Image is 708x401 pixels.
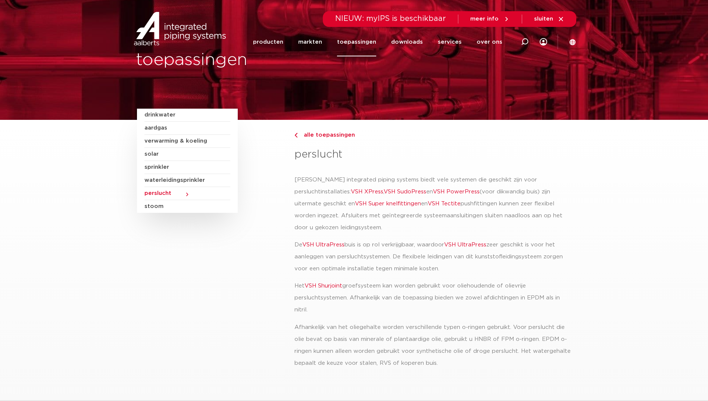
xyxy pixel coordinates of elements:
[294,321,571,369] p: Afhankelijk van het oliegehalte worden verschillende typen o-ringen gebruikt. Voor perslucht die ...
[305,283,342,289] a: VSH Shurjoint
[294,131,571,140] a: alle toepassingen
[433,189,480,195] a: VSH PowerPress
[384,189,426,195] a: VSH SudoPress
[335,15,446,22] span: NIEUW: myIPS is beschikbaar
[253,28,502,56] nav: Menu
[294,239,571,275] p: De buis is op rol verkrijgbaar, waardoor zeer geschikt is voor het aanleggen van persluchtsysteme...
[144,161,230,174] a: sprinkler
[253,28,283,56] a: producten
[294,133,297,138] img: chevron-right.svg
[470,16,499,22] span: meer info
[144,122,230,135] a: aardgas
[294,147,571,162] h3: perslucht
[477,28,502,56] a: over ons
[294,280,571,316] p: Het groefsysteem kan worden gebruikt voor oliehoudende of olievrije persluchtsystemen. Afhankelij...
[438,28,462,56] a: services
[534,16,564,22] a: sluiten
[355,201,421,206] a: VSH Super knelfittingen
[144,187,230,200] a: perslucht
[302,242,344,248] a: VSH UltraPress
[444,242,486,248] a: VSH UltraPress
[294,174,571,234] p: [PERSON_NAME] integrated piping systems biedt vele systemen die geschikt zijn voor persluchtinsta...
[144,148,230,161] a: solar
[136,48,350,72] h1: toepassingen
[144,174,230,187] a: waterleidingsprinkler
[299,132,355,138] span: alle toepassingen
[534,16,553,22] span: sluiten
[144,135,230,148] a: verwarming & koeling
[337,28,376,56] a: toepassingen
[351,189,383,195] a: VSH XPress
[470,16,510,22] a: meer info
[298,28,322,56] a: markten
[144,200,230,213] a: stoom
[428,201,461,206] a: VSH Tectite
[144,109,230,122] a: drinkwater
[391,28,423,56] a: downloads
